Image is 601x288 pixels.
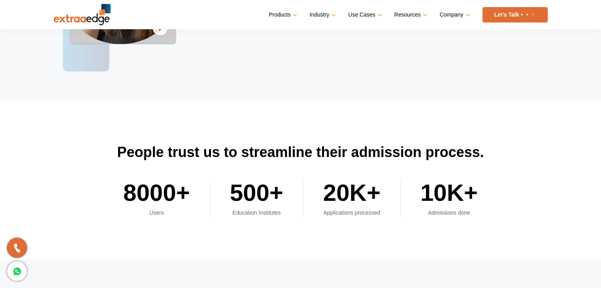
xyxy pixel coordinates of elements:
[420,181,478,209] h2: 10K+
[309,9,334,21] a: Industry
[420,209,478,216] h4: Admissions done
[123,181,190,209] h2: 8000+
[230,181,283,209] h2: 500+
[269,9,296,21] a: Products
[54,143,548,162] h2: People trust us to streamline their admission process.
[323,181,381,209] h2: 20K+
[323,209,381,216] h4: Applications processed
[482,7,548,22] a: Let’s Talk
[348,9,380,21] a: Use Cases
[230,209,283,216] h4: Education Institutes
[394,9,426,21] a: Resources
[440,9,469,21] a: Company
[123,209,190,216] h4: Users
